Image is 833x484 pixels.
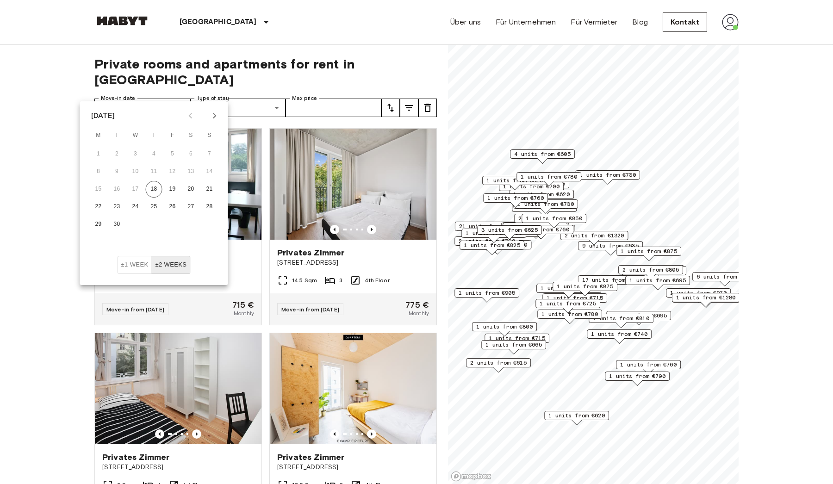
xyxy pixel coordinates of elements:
[507,223,563,231] span: 9 units from €665
[365,276,389,285] span: 4th Floor
[470,359,527,367] span: 2 units from €615
[95,333,261,444] img: Marketing picture of unit DE-01-232-03M
[109,199,125,215] button: 23
[472,322,537,336] div: Map marker
[496,17,556,28] a: Für Unternehmen
[616,247,681,261] div: Map marker
[672,293,740,307] div: Map marker
[618,265,683,279] div: Map marker
[118,256,191,274] div: Move In Flexibility
[118,256,152,274] button: ±1 week
[486,176,543,185] span: 1 units from €620
[102,463,254,472] span: [STREET_ADDRESS]
[464,240,532,254] div: Map marker
[109,126,125,145] span: Tuesday
[510,149,575,164] div: Map marker
[609,372,665,380] span: 1 units from €790
[476,323,533,331] span: 1 units from €800
[575,170,640,185] div: Map marker
[560,231,628,245] div: Map marker
[234,309,254,317] span: Monthly
[90,216,107,233] button: 29
[101,94,135,102] label: Move-in date
[663,12,707,32] a: Kontakt
[94,56,437,87] span: Private rooms and apartments for rent in [GEOGRAPHIC_DATA]
[565,231,624,240] span: 2 units from €1320
[451,471,491,482] a: Mapbox logo
[487,194,544,202] span: 1 units from €760
[483,193,548,208] div: Map marker
[501,223,569,237] div: Map marker
[589,314,653,328] div: Map marker
[90,199,107,215] button: 22
[606,311,671,325] div: Map marker
[548,411,605,420] span: 1 units from €620
[616,360,681,374] div: Map marker
[513,225,569,234] span: 2 units from €760
[582,276,642,284] span: 17 units from €720
[90,126,107,145] span: Monday
[620,360,677,369] span: 1 units from €760
[513,190,570,199] span: 1 units from €620
[482,176,547,190] div: Map marker
[610,311,667,320] span: 2 units from €695
[146,126,162,145] span: Thursday
[571,17,617,28] a: Für Vermieter
[514,150,571,158] span: 4 units from €605
[557,282,613,291] span: 1 units from €875
[277,463,429,472] span: [STREET_ADDRESS]
[459,222,519,230] span: 21 units from €655
[155,429,164,439] button: Previous image
[541,310,598,318] span: 1 units from €780
[91,110,115,121] div: [DATE]
[666,288,731,303] div: Map marker
[146,181,162,198] button: 18
[454,288,519,303] div: Map marker
[629,276,686,285] span: 1 units from €695
[192,429,201,439] button: Previous image
[459,289,515,297] span: 1 units from €905
[183,181,199,198] button: 20
[676,293,736,302] span: 1 units from €1280
[339,276,342,285] span: 3
[405,301,429,309] span: 775 €
[127,126,144,145] span: Wednesday
[544,411,609,425] div: Map marker
[536,284,601,298] div: Map marker
[605,372,670,386] div: Map marker
[106,306,164,313] span: Move-in from [DATE]
[201,199,218,215] button: 28
[503,182,559,191] span: 1 units from €700
[367,225,376,234] button: Previous image
[409,309,429,317] span: Monthly
[670,289,727,297] span: 1 units from €970
[540,299,596,308] span: 1 units from €725
[292,276,317,285] span: 14.5 Sqm
[502,222,567,236] div: Map marker
[466,358,531,372] div: Map marker
[593,314,649,323] span: 1 units from €810
[292,94,317,102] label: Max price
[535,299,600,313] div: Map marker
[625,276,690,290] div: Map marker
[127,199,144,215] button: 24
[722,14,739,31] img: avatar
[632,17,648,28] a: Blog
[207,108,223,124] button: Next month
[183,126,199,145] span: Saturday
[454,236,519,251] div: Map marker
[621,247,677,255] span: 1 units from €875
[521,173,577,181] span: 1 units from €780
[330,429,339,439] button: Previous image
[485,341,542,349] span: 1 units from €665
[579,171,636,179] span: 1 units from €730
[277,247,344,258] span: Privates Zimmer
[516,172,581,186] div: Map marker
[526,214,582,223] span: 1 units from €850
[400,99,418,117] button: tune
[692,272,757,286] div: Map marker
[94,16,150,25] img: Habyt
[696,273,753,281] span: 6 units from €645
[587,329,652,344] div: Map marker
[477,225,542,240] div: Map marker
